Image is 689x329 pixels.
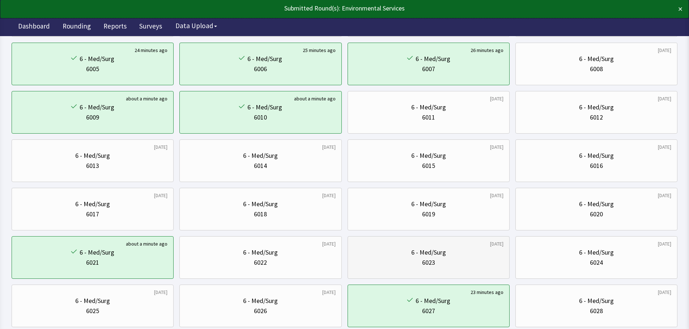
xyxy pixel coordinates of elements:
[658,289,671,296] div: [DATE]
[254,64,267,74] div: 6006
[490,192,503,199] div: [DATE]
[75,199,110,209] div: 6 - Med/Surg
[579,296,614,306] div: 6 - Med/Surg
[322,143,336,151] div: [DATE]
[590,209,603,219] div: 6020
[243,247,278,257] div: 6 - Med/Surg
[490,240,503,247] div: [DATE]
[254,112,267,122] div: 6010
[471,47,503,54] div: 26 minutes ago
[243,199,278,209] div: 6 - Med/Surg
[422,257,435,268] div: 6023
[86,64,99,74] div: 6005
[490,95,503,102] div: [DATE]
[322,192,336,199] div: [DATE]
[422,306,435,316] div: 6027
[678,3,682,15] button: ×
[243,296,278,306] div: 6 - Med/Surg
[411,247,446,257] div: 6 - Med/Surg
[590,64,603,74] div: 6008
[590,257,603,268] div: 6024
[126,95,167,102] div: about a minute ago
[254,161,267,171] div: 6014
[80,54,114,64] div: 6 - Med/Surg
[658,143,671,151] div: [DATE]
[7,3,615,13] div: Submitted Round(s): Environmental Services
[126,240,167,247] div: about a minute ago
[590,112,603,122] div: 6012
[658,240,671,247] div: [DATE]
[80,247,114,257] div: 6 - Med/Surg
[416,54,450,64] div: 6 - Med/Surg
[254,257,267,268] div: 6022
[322,240,336,247] div: [DATE]
[154,192,167,199] div: [DATE]
[422,112,435,122] div: 6011
[471,289,503,296] div: 23 minutes ago
[243,151,278,161] div: 6 - Med/Surg
[247,54,282,64] div: 6 - Med/Surg
[254,306,267,316] div: 6026
[422,64,435,74] div: 6007
[86,209,99,219] div: 6017
[411,102,446,112] div: 6 - Med/Surg
[579,199,614,209] div: 6 - Med/Surg
[154,143,167,151] div: [DATE]
[303,47,336,54] div: 25 minutes ago
[171,19,221,33] button: Data Upload
[254,209,267,219] div: 6018
[13,18,55,36] a: Dashboard
[579,247,614,257] div: 6 - Med/Surg
[86,161,99,171] div: 6013
[86,257,99,268] div: 6021
[411,199,446,209] div: 6 - Med/Surg
[579,102,614,112] div: 6 - Med/Surg
[322,289,336,296] div: [DATE]
[134,18,167,36] a: Surveys
[422,161,435,171] div: 6015
[86,306,99,316] div: 6025
[490,143,503,151] div: [DATE]
[86,112,99,122] div: 6009
[658,47,671,54] div: [DATE]
[658,95,671,102] div: [DATE]
[135,47,167,54] div: 24 minutes ago
[658,192,671,199] div: [DATE]
[57,18,96,36] a: Rounding
[154,289,167,296] div: [DATE]
[590,161,603,171] div: 6016
[247,102,282,112] div: 6 - Med/Surg
[294,95,336,102] div: about a minute ago
[80,102,114,112] div: 6 - Med/Surg
[416,296,450,306] div: 6 - Med/Surg
[75,151,110,161] div: 6 - Med/Surg
[579,54,614,64] div: 6 - Med/Surg
[98,18,132,36] a: Reports
[422,209,435,219] div: 6019
[411,151,446,161] div: 6 - Med/Surg
[75,296,110,306] div: 6 - Med/Surg
[579,151,614,161] div: 6 - Med/Surg
[590,306,603,316] div: 6028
